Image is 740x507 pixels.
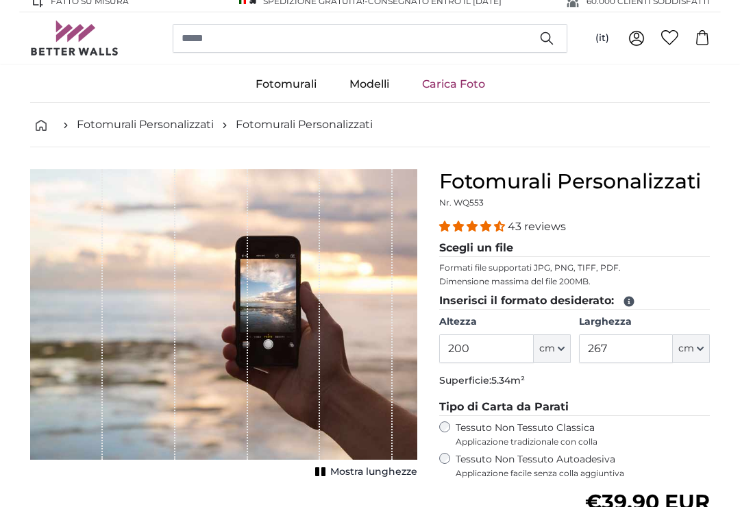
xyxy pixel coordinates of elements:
[673,334,710,363] button: cm
[239,66,333,102] a: Fotomurali
[406,66,502,102] a: Carica Foto
[456,436,710,447] span: Applicazione tradizionale con colla
[439,197,484,208] span: Nr. WQ553
[456,468,710,479] span: Applicazione facile senza colla aggiuntiva
[584,26,620,51] button: (it)
[330,465,417,479] span: Mostra lunghezze
[77,116,214,133] a: Fotomurali Personalizzati
[439,240,710,257] legend: Scegli un file
[508,220,566,233] span: 43 reviews
[456,421,710,447] label: Tessuto Non Tessuto Classica
[439,276,710,287] p: Dimensione massima del file 200MB.
[491,374,525,386] span: 5.34m²
[333,66,406,102] a: Modelli
[30,103,710,147] nav: breadcrumbs
[439,399,710,416] legend: Tipo di Carta da Parati
[456,453,710,479] label: Tessuto Non Tessuto Autoadesiva
[678,342,694,356] span: cm
[439,220,508,233] span: 4.40 stars
[439,315,570,329] label: Altezza
[534,334,571,363] button: cm
[236,116,373,133] a: Fotomurali Personalizzati
[439,262,710,273] p: Formati file supportati JPG, PNG, TIFF, PDF.
[539,342,555,356] span: cm
[439,374,710,388] p: Superficie:
[579,315,710,329] label: Larghezza
[30,169,417,482] div: 1 of 1
[439,293,710,310] legend: Inserisci il formato desiderato:
[439,169,710,194] h1: Fotomurali Personalizzati
[311,462,417,482] button: Mostra lunghezze
[30,21,119,55] img: Betterwalls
